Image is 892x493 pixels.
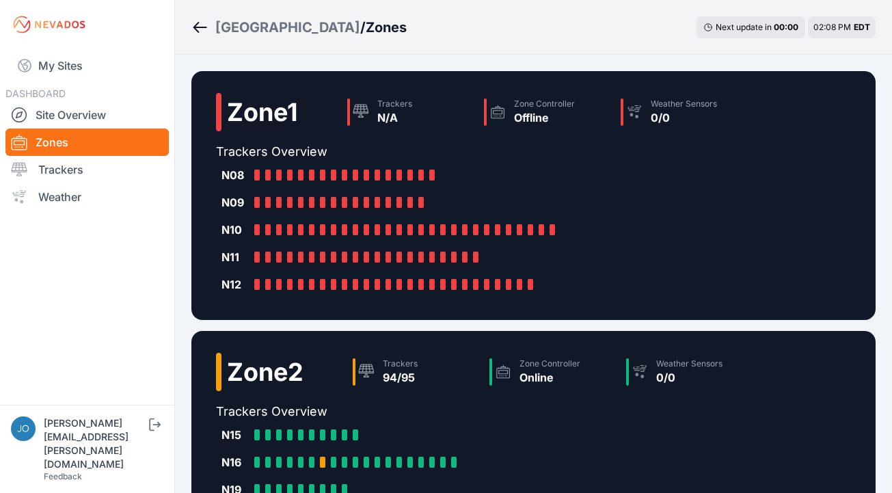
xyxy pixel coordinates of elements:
a: Trackers [5,156,169,183]
div: Weather Sensors [656,358,722,369]
div: Trackers [383,358,418,369]
span: DASHBOARD [5,88,66,99]
div: [PERSON_NAME][EMAIL_ADDRESS][PERSON_NAME][DOMAIN_NAME] [44,416,146,471]
div: N/A [377,109,412,126]
div: Zone Controller [519,358,580,369]
a: Weather [5,183,169,211]
span: 02:08 PM [813,22,851,32]
h2: Zone 1 [227,98,298,126]
div: N08 [221,167,249,183]
div: N15 [221,427,249,443]
div: Weather Sensors [651,98,717,109]
h2: Trackers Overview [216,402,757,421]
span: Next update in [716,22,772,32]
h2: Zone 2 [227,358,303,386]
div: 00 : 00 [774,22,798,33]
div: 94/95 [383,369,418,386]
div: N11 [221,249,249,265]
div: N16 [221,454,249,470]
a: Feedback [44,471,82,481]
a: My Sites [5,49,169,82]
a: Trackers94/95 [347,353,484,391]
div: N12 [221,276,249,293]
a: Weather Sensors0/0 [615,93,752,131]
span: / [360,18,366,37]
a: Zones [5,129,169,156]
div: Trackers [377,98,412,109]
nav: Breadcrumb [191,10,407,45]
span: EDT [854,22,870,32]
a: Weather Sensors0/0 [621,353,757,391]
div: 0/0 [656,369,722,386]
div: N09 [221,194,249,211]
div: Zone Controller [514,98,575,109]
div: Online [519,369,580,386]
a: TrackersN/A [342,93,478,131]
h3: Zones [366,18,407,37]
a: Site Overview [5,101,169,129]
div: Offline [514,109,575,126]
h2: Trackers Overview [216,142,752,161]
div: N10 [221,222,249,238]
img: Nevados [11,14,87,36]
div: 0/0 [651,109,717,126]
a: [GEOGRAPHIC_DATA] [215,18,360,37]
img: joe.mikula@nevados.solar [11,416,36,441]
